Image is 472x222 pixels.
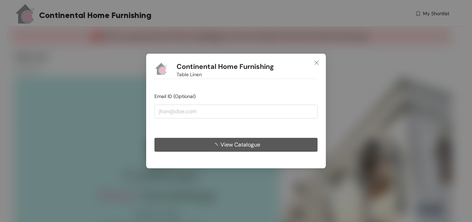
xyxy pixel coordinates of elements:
[220,140,260,149] span: View Catalogue
[177,71,202,78] span: Table Linen
[154,105,318,118] input: jhon@doe.com
[154,93,196,99] span: Email ID (Optional)
[307,54,326,72] button: Close
[314,60,319,65] span: close
[212,143,220,149] span: loading
[177,62,274,71] h1: Continental Home Furnishing
[154,138,318,152] button: View Catalogue
[154,62,168,76] img: Buyer Portal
